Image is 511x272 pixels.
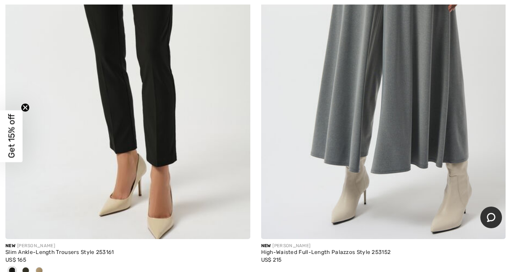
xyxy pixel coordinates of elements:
[5,243,250,249] div: [PERSON_NAME]
[480,207,502,229] iframe: Opens a widget where you can chat to one of our agents
[5,257,26,263] span: US$ 165
[5,243,15,249] span: New
[21,103,30,112] button: Close teaser
[261,249,506,256] div: High-Waisted Full-Length Palazzos Style 253152
[261,243,271,249] span: New
[6,114,17,158] span: Get 15% off
[5,249,250,256] div: Slim Ankle-Length Trousers Style 253161
[261,257,282,263] span: US$ 215
[261,243,506,249] div: [PERSON_NAME]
